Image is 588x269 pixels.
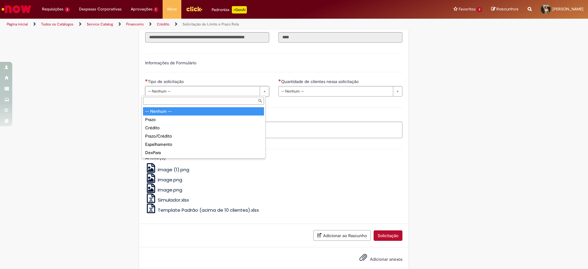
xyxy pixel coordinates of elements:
div: Espelhamento [143,140,264,149]
ul: Tipo de solicitação [142,106,265,158]
div: DexPara [143,149,264,157]
div: -- Nenhum -- [143,107,264,116]
div: Prazo [143,116,264,124]
div: Prazo/Crédito [143,132,264,140]
div: Crédito [143,124,264,132]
